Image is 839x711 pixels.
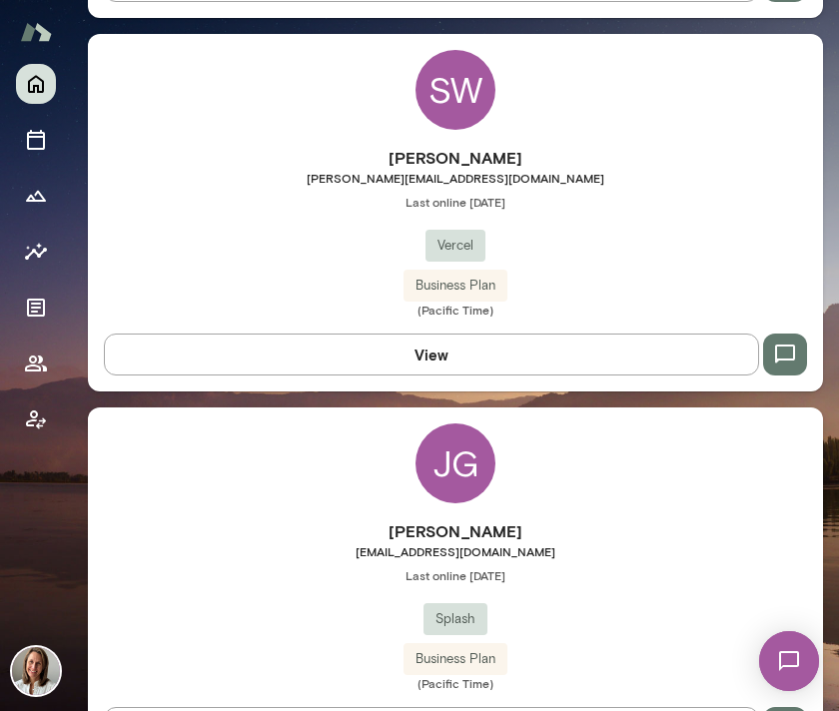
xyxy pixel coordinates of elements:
[88,170,823,186] span: [PERSON_NAME][EMAIL_ADDRESS][DOMAIN_NAME]
[404,276,507,296] span: Business Plan
[404,649,507,669] span: Business Plan
[88,567,823,583] span: Last online [DATE]
[425,236,485,256] span: Vercel
[88,519,823,543] h6: [PERSON_NAME]
[88,146,823,170] h6: [PERSON_NAME]
[416,50,495,130] div: SW
[423,609,487,629] span: Splash
[16,120,56,160] button: Sessions
[16,64,56,104] button: Home
[16,399,56,439] button: Client app
[104,334,759,375] button: View
[416,423,495,503] div: JG
[16,288,56,328] button: Documents
[12,647,60,695] img: Andrea Mayendia
[16,176,56,216] button: Growth Plan
[16,232,56,272] button: Insights
[20,13,52,51] img: Mento
[16,344,56,383] button: Members
[88,675,823,691] span: (Pacific Time)
[88,543,823,559] span: [EMAIL_ADDRESS][DOMAIN_NAME]
[88,194,823,210] span: Last online [DATE]
[88,302,823,318] span: (Pacific Time)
